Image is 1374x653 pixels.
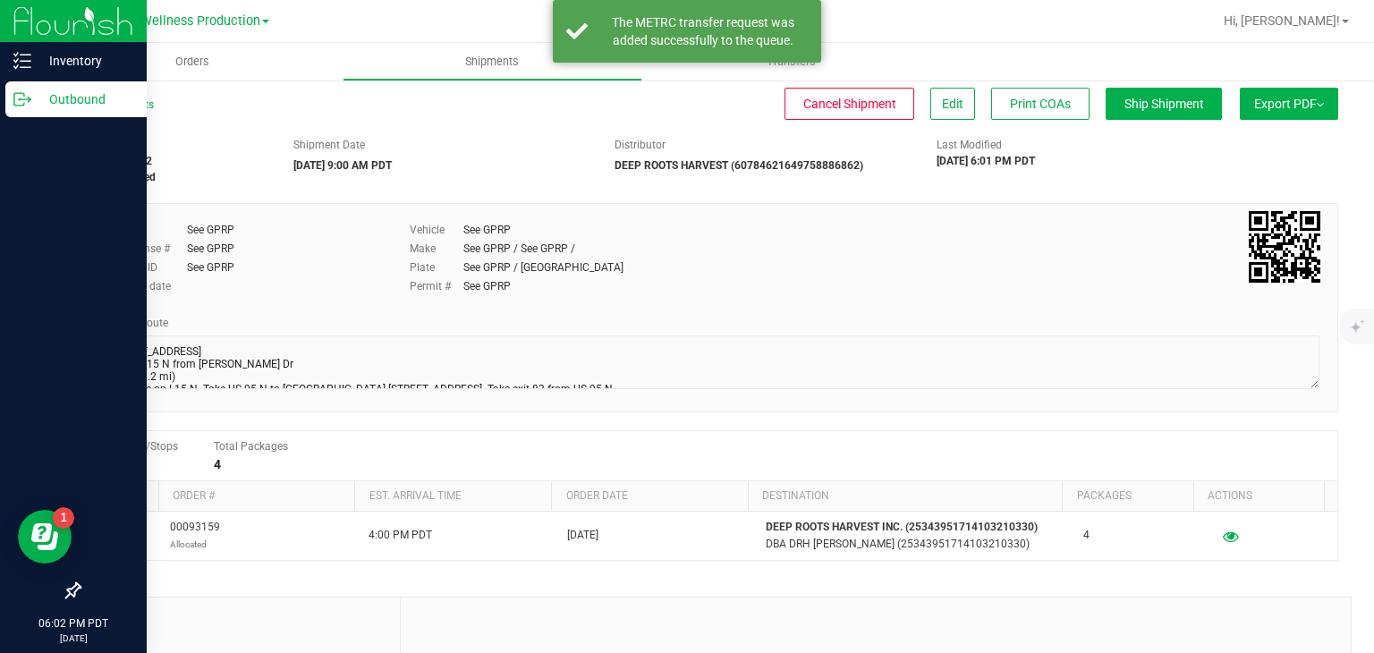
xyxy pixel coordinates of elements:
[43,43,343,81] a: Orders
[8,632,139,645] p: [DATE]
[937,137,1002,153] label: Last Modified
[214,457,221,471] strong: 4
[31,50,139,72] p: Inventory
[1249,211,1320,283] img: Scan me!
[170,519,220,553] span: 00093159
[766,536,1062,553] p: DBA DRH [PERSON_NAME] (25343951714103210330)
[463,278,511,294] div: See GPRP
[930,88,975,120] button: Edit
[463,241,575,257] div: See GPRP / See GPRP /
[53,507,74,529] iframe: Resource center unread badge
[293,137,365,153] label: Shipment Date
[18,510,72,564] iframe: Resource center
[1224,13,1340,28] span: Hi, [PERSON_NAME]!
[158,481,355,512] th: Order #
[463,222,511,238] div: See GPRP
[410,241,463,257] label: Make
[1106,88,1222,120] button: Ship Shipment
[31,89,139,110] p: Outbound
[410,278,463,294] label: Permit #
[441,54,543,70] span: Shipments
[293,159,392,172] strong: [DATE] 9:00 AM PDT
[463,259,623,276] div: See GPRP / [GEOGRAPHIC_DATA]
[13,52,31,70] inline-svg: Inventory
[991,88,1090,120] button: Print COAs
[187,259,234,276] div: See GPRP
[1062,481,1192,512] th: Packages
[937,155,1035,167] strong: [DATE] 6:01 PM PDT
[97,13,260,29] span: Polaris Wellness Production
[187,241,234,257] div: See GPRP
[354,481,551,512] th: Est. arrival time
[1249,211,1320,283] qrcode: 20250924-002
[410,222,463,238] label: Vehicle
[1193,481,1324,512] th: Actions
[748,481,1062,512] th: Destination
[93,611,386,632] span: Notes
[615,159,863,172] strong: DEEP ROOTS HARVEST (60784621649758886862)
[1083,527,1090,544] span: 4
[766,519,1062,536] p: DEEP ROOTS HARVEST INC. (25343951714103210330)
[410,259,463,276] label: Plate
[151,54,233,70] span: Orders
[551,481,748,512] th: Order date
[214,440,288,453] span: Total Packages
[942,97,963,111] span: Edit
[1240,88,1338,120] button: Export PDF
[187,222,234,238] div: See GPRP
[1010,97,1071,111] span: Print COAs
[1254,97,1324,111] span: Export PDF
[79,137,267,153] span: Shipment #
[170,536,220,553] p: Allocated
[803,97,896,111] span: Cancel Shipment
[343,43,642,81] a: Shipments
[598,13,808,49] div: The METRC transfer request was added successfully to the queue.
[8,615,139,632] p: 06:02 PM PDT
[1124,97,1204,111] span: Ship Shipment
[13,90,31,108] inline-svg: Outbound
[369,527,432,544] span: 4:00 PM PDT
[785,88,914,120] button: Cancel Shipment
[567,527,598,544] span: [DATE]
[615,137,666,153] label: Distributor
